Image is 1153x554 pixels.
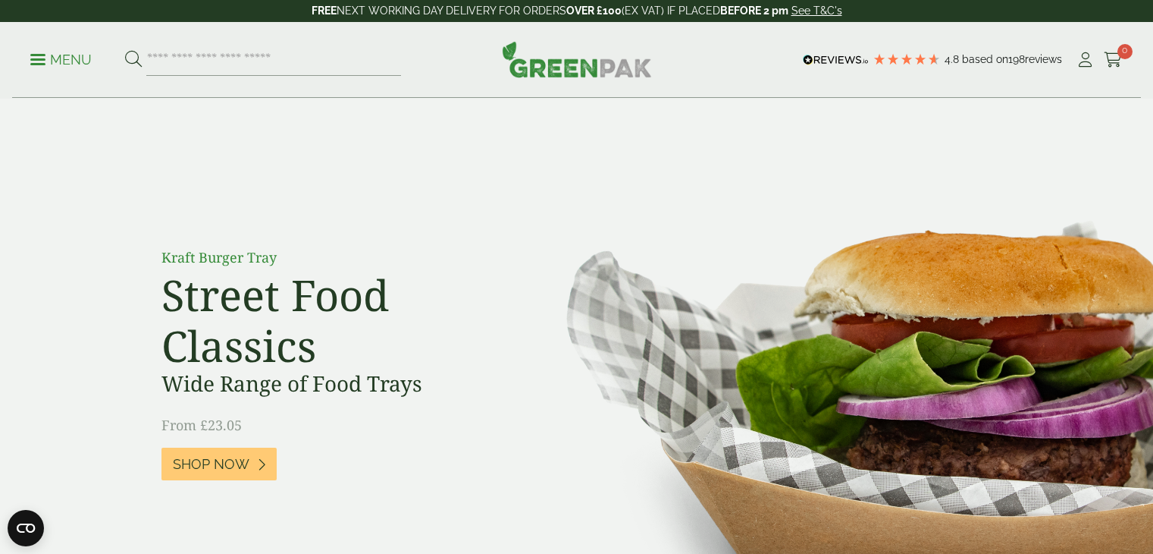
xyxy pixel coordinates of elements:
[1104,52,1123,68] i: Cart
[1008,53,1025,65] span: 198
[30,51,92,66] a: Menu
[720,5,788,17] strong: BEFORE 2 pm
[161,269,503,371] h2: Street Food Classics
[945,53,962,65] span: 4.8
[161,247,503,268] p: Kraft Burger Tray
[8,510,44,546] button: Open CMP widget
[502,41,652,77] img: GreenPak Supplies
[30,51,92,69] p: Menu
[173,456,249,473] span: Shop Now
[1117,44,1133,59] span: 0
[791,5,842,17] a: See T&C's
[161,416,242,434] span: From £23.05
[566,5,622,17] strong: OVER £100
[803,55,869,65] img: REVIEWS.io
[1076,52,1095,68] i: My Account
[161,448,277,480] a: Shop Now
[312,5,337,17] strong: FREE
[962,53,1008,65] span: Based on
[1025,53,1062,65] span: reviews
[161,371,503,397] h3: Wide Range of Food Trays
[873,52,941,66] div: 4.79 Stars
[1104,49,1123,71] a: 0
